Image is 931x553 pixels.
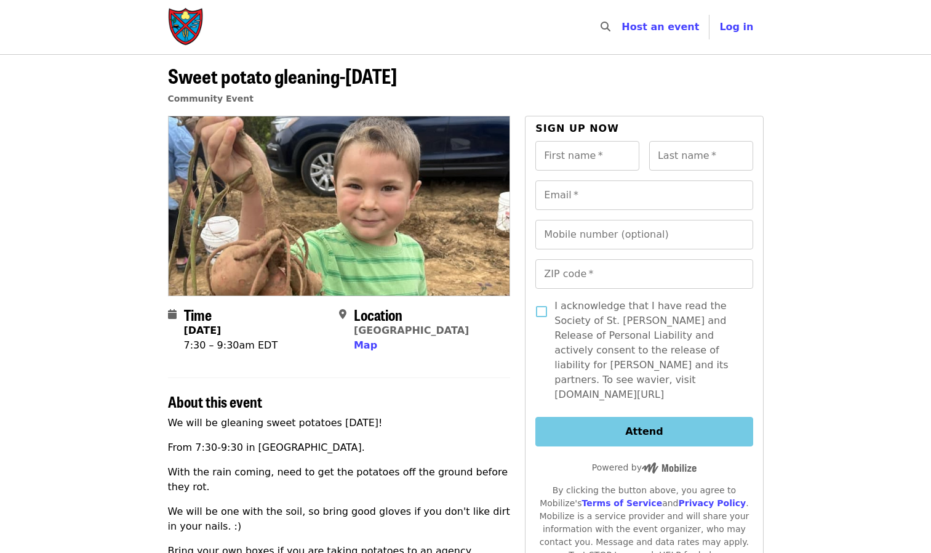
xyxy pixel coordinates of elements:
[354,338,377,353] button: Map
[168,94,254,103] a: Community Event
[535,220,753,249] input: Mobile number (optional)
[184,325,222,336] strong: [DATE]
[535,180,753,210] input: Email
[621,21,699,33] a: Host an event
[339,309,346,320] i: map-marker-alt icon
[709,15,763,39] button: Log in
[168,465,511,494] p: With the rain coming, need to get the potatoes off the ground before they rot.
[535,123,619,134] span: Sign up now
[168,440,511,455] p: From 7:30-9:30 in [GEOGRAPHIC_DATA].
[581,498,662,508] a: Terms of Service
[354,304,402,325] span: Location
[642,462,697,474] img: Powered by Mobilize
[168,390,262,412] span: About this event
[535,141,639,171] input: First name
[168,309,177,320] i: calendar icon
[184,304,212,325] span: Time
[649,141,753,171] input: Last name
[535,417,753,446] button: Attend
[168,7,205,47] img: Society of St. Andrew - Home
[618,12,628,42] input: Search
[719,21,753,33] span: Log in
[184,338,278,353] div: 7:30 – 9:30am EDT
[169,116,510,295] img: Sweet potato gleaning-Monday organized by Society of St. Andrew
[592,462,697,472] span: Powered by
[354,339,377,351] span: Map
[535,259,753,289] input: ZIP code
[168,61,397,90] span: Sweet potato gleaning-[DATE]
[601,21,610,33] i: search icon
[168,416,511,430] p: We will be gleaning sweet potatoes [DATE]!
[678,498,746,508] a: Privacy Policy
[554,299,743,402] span: I acknowledge that I have read the Society of St. [PERSON_NAME] and Release of Personal Liability...
[168,504,511,534] p: We will be one with the soil, so bring good gloves if you don't like dirt in your nails. :)
[354,325,469,336] a: [GEOGRAPHIC_DATA]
